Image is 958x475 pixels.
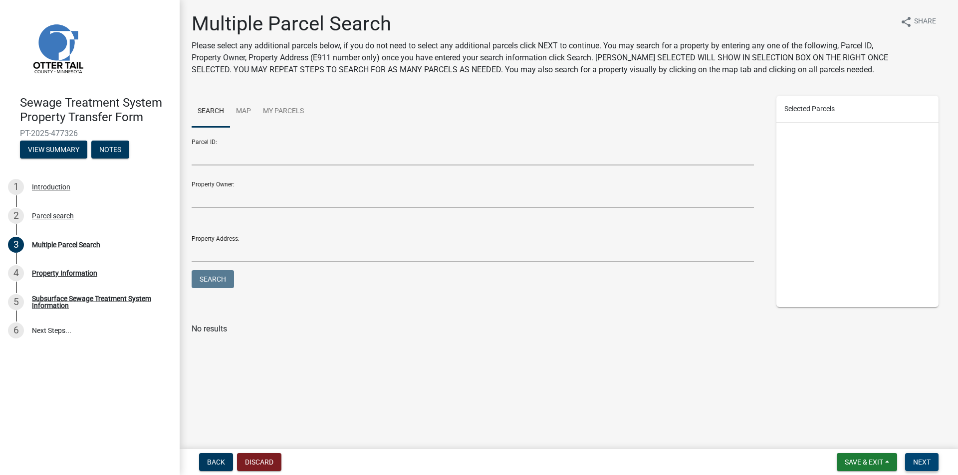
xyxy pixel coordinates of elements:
div: Multiple Parcel Search [32,241,100,248]
div: Introduction [32,183,70,190]
div: 5 [8,294,24,310]
button: Search [192,270,234,288]
span: Save & Exit [845,458,883,466]
div: 2 [8,208,24,224]
div: 6 [8,322,24,338]
button: Back [199,453,233,471]
a: My Parcels [257,96,310,128]
wm-modal-confirm: Summary [20,146,87,154]
h4: Sewage Treatment System Property Transfer Form [20,96,172,125]
div: 1 [8,179,24,195]
div: Property Information [32,270,97,277]
button: Discard [237,453,281,471]
button: Next [905,453,939,471]
span: Next [913,458,931,466]
div: 4 [8,265,24,281]
img: Otter Tail County, Minnesota [20,10,95,85]
div: Selected Parcels [776,96,939,123]
span: PT-2025-477326 [20,129,160,138]
button: Save & Exit [837,453,897,471]
span: Back [207,458,225,466]
wm-modal-confirm: Notes [91,146,129,154]
span: Share [914,16,936,28]
button: Notes [91,141,129,158]
p: No results [192,323,946,335]
a: Map [230,96,257,128]
button: View Summary [20,141,87,158]
i: share [900,16,912,28]
div: 3 [8,237,24,253]
h1: Multiple Parcel Search [192,12,892,36]
div: Subsurface Sewage Treatment System Information [32,295,164,309]
div: Parcel search [32,212,74,219]
button: shareShare [892,12,944,31]
p: Please select any additional parcels below, if you do not need to select any additional parcels c... [192,40,892,76]
a: Search [192,96,230,128]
